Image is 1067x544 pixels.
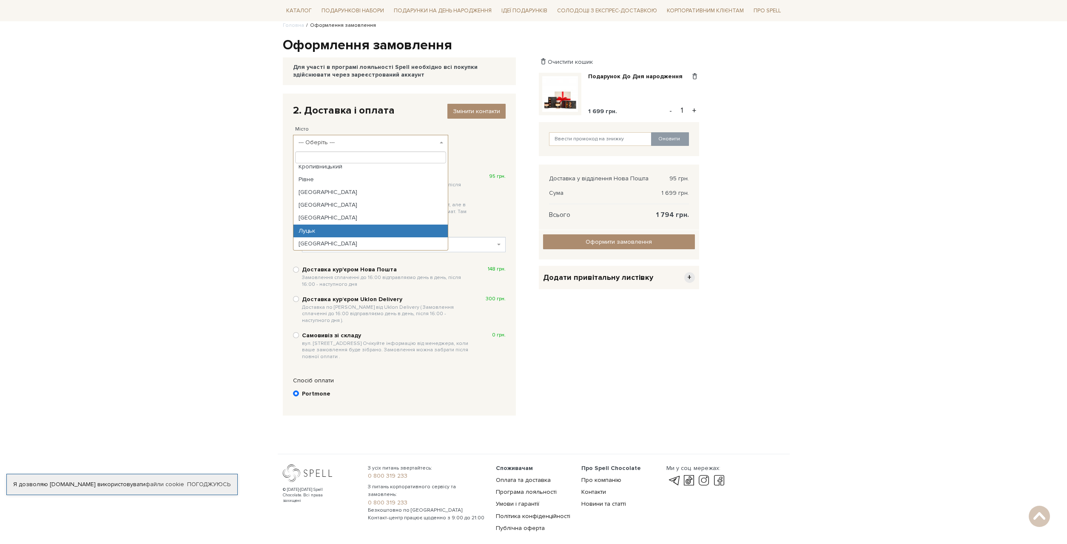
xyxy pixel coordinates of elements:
[293,225,448,237] li: Луцьк
[656,211,689,219] span: 1 794 грн.
[390,4,495,17] span: Подарунки на День народження
[697,476,711,486] a: instagram
[666,464,726,472] div: Ми у соц. мережах:
[293,135,448,150] span: --- Оберіть ---
[498,4,551,17] span: Ідеї подарунків
[293,211,448,224] li: [GEOGRAPHIC_DATA]
[542,76,578,112] img: Подарунок До Дня народження
[302,296,472,324] b: Доставка курʼєром Uklon Delivery
[302,340,472,360] span: вул. [STREET_ADDRESS] Очікуйте інформацію від менеджера, коли ваше замовлення буде зібрано. Замов...
[492,332,506,339] span: 0 грн.
[543,273,653,282] span: Додати привітальну листівку
[302,304,472,324] span: Доставка по [PERSON_NAME] від Uklon Delivery ( Замовлення сплаченні до 16:00 відправляємо день в ...
[581,476,621,484] a: Про компанію
[299,138,438,147] span: --- Оберіть ---
[283,4,315,17] span: Каталог
[302,390,330,398] b: Portmone
[666,476,681,486] a: telegram
[549,175,649,182] span: Доставка у відділення Нова Пошта
[145,481,184,488] a: файли cookie
[682,476,696,486] a: tik-tok
[453,108,500,115] span: Змінити контакти
[539,58,699,66] div: Очистити кошик
[302,266,472,288] b: Доставка кур'єром Нова Пошта
[581,464,641,472] span: Про Spell Chocolate
[750,4,784,17] span: Про Spell
[663,3,747,18] a: Корпоративним клієнтам
[549,211,570,219] span: Всього
[581,500,626,507] a: Новини та статті
[549,132,652,146] input: Ввести промокод на знижку
[669,175,689,182] span: 95 грн.
[549,189,563,197] span: Сума
[187,481,230,488] a: Погоджуюсь
[588,73,689,80] a: Подарунок До Дня народження
[581,488,606,496] a: Контакти
[293,63,506,79] div: Для участі в програмі лояльності Spell необхідно всі покупки здійснювати через зареєстрований акк...
[293,186,448,199] li: [GEOGRAPHIC_DATA]
[651,132,689,146] button: Оновити
[586,238,652,245] span: Оформити замовлення
[488,266,506,273] span: 148 грн.
[318,4,387,17] span: Подарункові набори
[302,274,472,288] span: Замовлення сплаченні до 16:00 відправляємо день в день, після 16:00 - наступного дня
[496,524,545,532] a: Публічна оферта
[7,481,237,488] div: Я дозволяю [DOMAIN_NAME] використовувати
[293,199,448,211] li: [GEOGRAPHIC_DATA]
[368,483,486,498] span: З питань корпоративного сервісу та замовлень:
[684,272,695,283] span: +
[496,464,533,472] span: Споживачам
[368,472,486,480] a: 0 800 319 233
[689,104,699,117] button: +
[496,488,557,496] a: Програма лояльності
[368,464,486,472] span: З усіх питань звертайтесь:
[588,108,617,115] span: 1 699 грн.
[283,487,340,504] div: © [DATE]-[DATE] Spell Chocolate. Всі права захищені
[293,173,448,186] li: Рівне
[489,173,506,180] span: 95 грн.
[293,104,506,117] div: 2. Доставка і оплата
[304,22,376,29] li: Оформлення замовлення
[293,160,448,173] li: Кропивницький
[283,37,785,54] h1: Оформлення замовлення
[712,476,726,486] a: facebook
[666,104,675,117] button: -
[661,189,689,197] span: 1 699 грн.
[289,160,510,168] div: Спосіб доставки
[302,332,472,360] b: Самовивіз зі складу
[496,513,570,520] a: Політика конфіденційності
[295,125,309,133] label: Місто
[368,499,486,507] a: 0 800 319 233
[496,476,551,484] a: Оплата та доставка
[368,507,486,514] span: Безкоштовно по [GEOGRAPHIC_DATA]
[554,3,660,18] a: Солодощі з експрес-доставкою
[486,296,506,302] span: 300 грн.
[289,377,510,385] div: Спосіб оплати
[368,514,486,522] span: Контакт-центр працює щоденно з 9:00 до 21:00
[283,22,304,28] a: Головна
[496,500,539,507] a: Умови і гарантії
[293,237,448,250] li: [GEOGRAPHIC_DATA]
